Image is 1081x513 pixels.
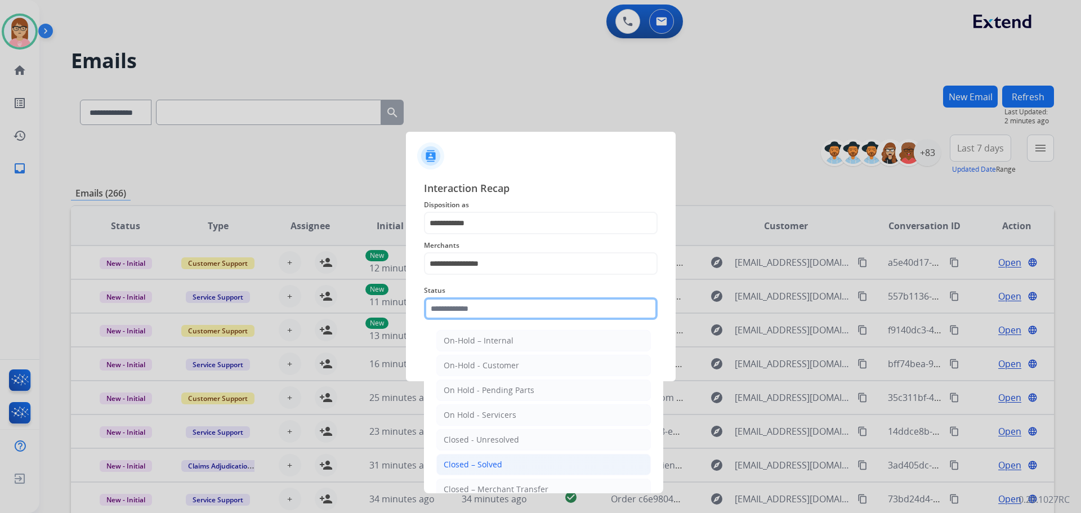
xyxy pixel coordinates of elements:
span: Merchants [424,239,658,252]
div: On Hold - Pending Parts [444,385,534,396]
p: 0.20.1027RC [1019,493,1070,506]
span: Disposition as [424,198,658,212]
div: Closed - Unresolved [444,434,519,445]
span: Status [424,284,658,297]
div: On-Hold – Internal [444,335,513,346]
img: contactIcon [417,142,444,169]
div: On Hold - Servicers [444,409,516,421]
div: On-Hold - Customer [444,360,519,371]
div: Closed – Merchant Transfer [444,484,548,495]
div: Closed – Solved [444,459,502,470]
span: Interaction Recap [424,180,658,198]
